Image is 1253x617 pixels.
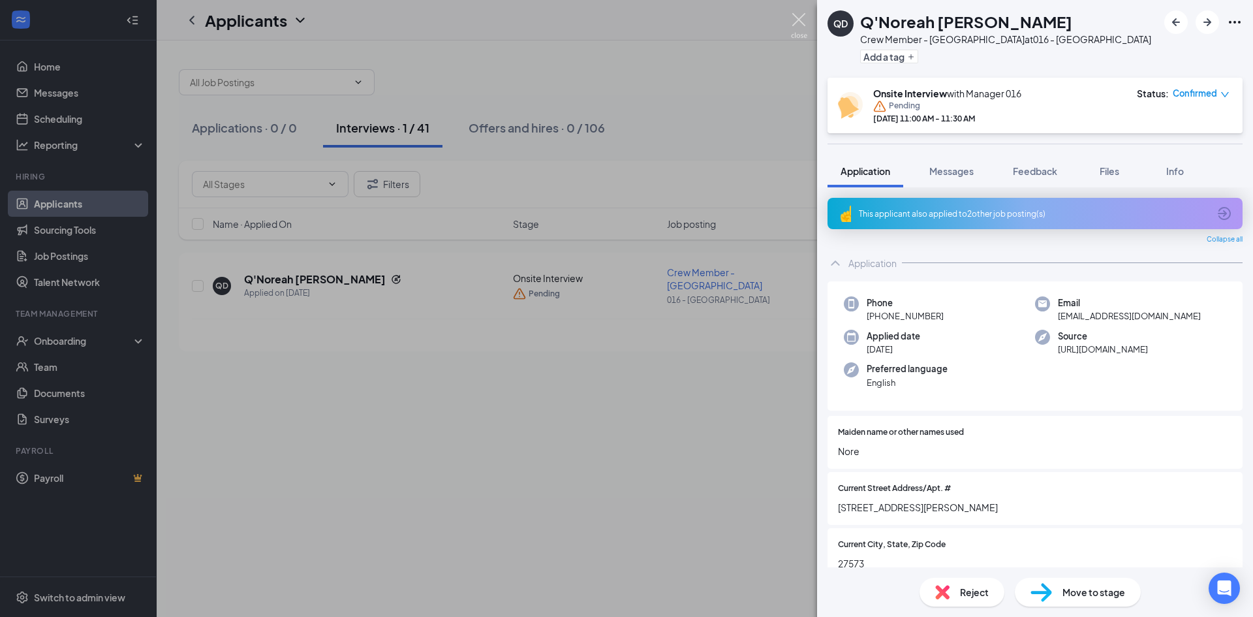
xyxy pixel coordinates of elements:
[1227,14,1243,30] svg: Ellipses
[1166,165,1184,177] span: Info
[1058,309,1201,323] span: [EMAIL_ADDRESS][DOMAIN_NAME]
[867,309,944,323] span: [PHONE_NUMBER]
[838,483,951,495] span: Current Street Address/Apt. #
[1058,343,1148,356] span: [URL][DOMAIN_NAME]
[960,585,989,599] span: Reject
[889,100,920,113] span: Pending
[848,257,897,270] div: Application
[929,165,974,177] span: Messages
[860,10,1072,33] h1: Q'Noreah [PERSON_NAME]
[867,362,948,375] span: Preferred language
[1058,296,1201,309] span: Email
[1100,165,1119,177] span: Files
[1062,585,1125,599] span: Move to stage
[873,87,1021,100] div: with Manager 016
[873,100,886,113] svg: Warning
[838,500,1232,514] span: [STREET_ADDRESS][PERSON_NAME]
[867,296,944,309] span: Phone
[1164,10,1188,34] button: ArrowLeftNew
[838,444,1232,458] span: Nore
[873,87,947,99] b: Onsite Interview
[1137,87,1169,100] div: Status :
[841,165,890,177] span: Application
[1196,10,1219,34] button: ArrowRight
[860,33,1151,46] div: Crew Member - [GEOGRAPHIC_DATA] at 016 - [GEOGRAPHIC_DATA]
[838,426,964,439] span: Maiden name or other names used
[1058,330,1148,343] span: Source
[1168,14,1184,30] svg: ArrowLeftNew
[1209,573,1240,604] div: Open Intercom Messenger
[859,208,1209,219] div: This applicant also applied to 2 other job posting(s)
[873,113,1021,124] div: [DATE] 11:00 AM - 11:30 AM
[828,255,843,271] svg: ChevronUp
[1207,234,1243,245] span: Collapse all
[867,343,920,356] span: [DATE]
[838,556,1232,571] span: 27573
[867,330,920,343] span: Applied date
[1216,206,1232,221] svg: ArrowCircle
[860,50,918,63] button: PlusAdd a tag
[838,539,946,551] span: Current City, State, Zip Code
[1199,14,1215,30] svg: ArrowRight
[1173,87,1217,100] span: Confirmed
[867,376,948,389] span: English
[833,17,848,30] div: QD
[1013,165,1057,177] span: Feedback
[907,53,915,61] svg: Plus
[1220,90,1230,99] span: down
